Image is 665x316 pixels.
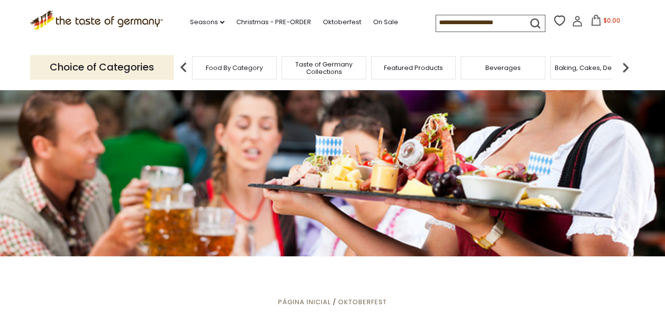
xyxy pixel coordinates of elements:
span: $0.00 [603,16,620,25]
a: Featured Products [384,64,443,71]
a: Oktoberfest [338,297,387,307]
a: Food By Category [206,64,263,71]
img: next arrow [616,58,635,77]
p: Choice of Categories [30,55,174,79]
a: On Sale [373,17,398,28]
a: Oktoberfest [323,17,361,28]
button: $0.00 [585,15,627,30]
a: Taste of Germany Collections [285,61,363,75]
a: Seasons [190,17,224,28]
img: previous arrow [174,58,193,77]
a: Beverages [485,64,521,71]
a: Baking, Cakes, Desserts [555,64,631,71]
a: Página inicial [278,297,331,307]
a: Christmas - PRE-ORDER [236,17,311,28]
